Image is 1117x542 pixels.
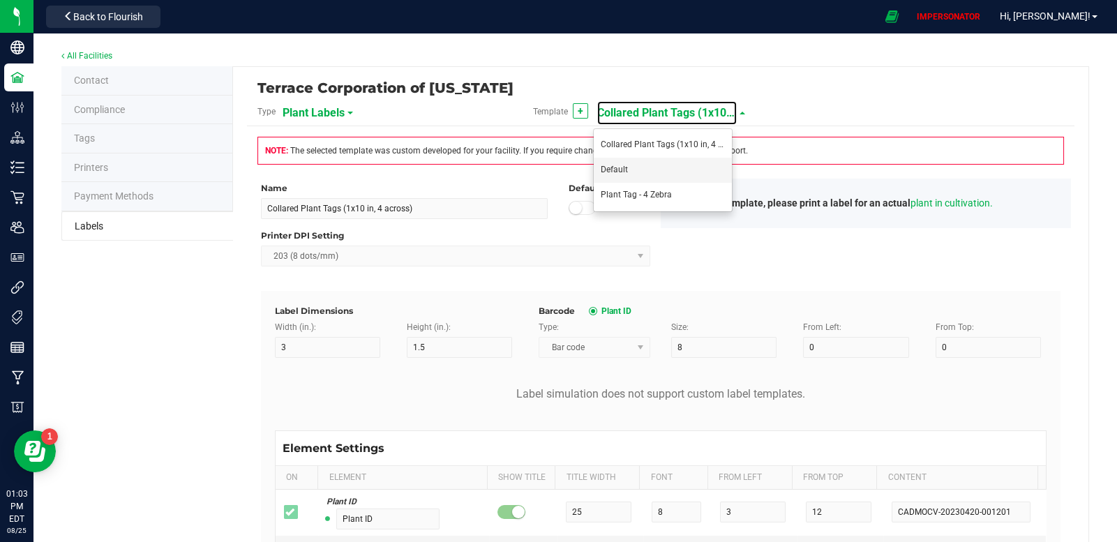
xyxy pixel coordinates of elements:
[601,190,672,200] span: Plant Tag - 4 Zebra
[639,466,707,490] th: Font
[539,305,1047,317] div: Barcode
[14,430,56,472] iframe: Resource center
[275,386,1047,402] div: Label simulation does not support custom label templates.
[911,10,986,23] p: IMPERSONATOR
[407,321,451,333] label: Height (in.):
[573,103,588,119] button: +
[803,321,841,333] label: From Left:
[597,306,631,317] span: Plant ID
[283,101,345,125] span: Plant Labels
[10,310,24,324] inline-svg: Tags
[327,495,440,509] div: Plant ID
[10,220,24,234] inline-svg: Users
[910,197,993,209] span: plant in cultivation.
[597,101,737,125] span: Collared Plant Tags (1x10 in, 4 across)
[569,182,650,195] div: Default
[573,103,588,119] submit-button: Add new template
[671,321,689,333] label: Size:
[792,466,876,490] th: From Top
[73,11,143,22] span: Back to Flourish
[257,76,788,100] div: Terrace Corporation of [US_STATE]
[6,488,27,525] p: 01:03 PM EDT
[336,509,440,529] input: Plant ID Example Value: CADMOCV-20230420-001201
[10,160,24,174] inline-svg: Inventory
[10,400,24,414] inline-svg: Billing
[74,162,108,173] span: Printers
[555,466,639,490] th: Title Width
[876,3,908,30] span: Open Ecommerce Menu
[46,6,160,28] button: Back to Flourish
[10,100,24,114] inline-svg: Configuration
[74,133,95,144] span: Tags
[327,512,336,525] span: Dynamic element
[276,466,318,490] th: On
[10,40,24,54] inline-svg: Company
[10,340,24,354] inline-svg: Reports
[257,100,276,123] span: Type
[671,197,993,209] span: To test this template, please print a label for an actual
[74,190,153,202] span: Payment Methods
[74,104,125,115] span: State Registry
[10,190,24,204] inline-svg: Retail
[283,106,345,119] a: Plant Labels
[317,466,487,490] th: Element
[74,75,109,86] span: Contact
[275,321,316,333] label: Width (in.):
[41,428,58,445] iframe: Resource center unread badge
[539,321,559,333] label: Type:
[261,182,548,195] div: Name
[533,100,568,123] span: Template
[601,140,746,149] span: Collared Plant Tags (1x10 in, 4 across)
[75,220,103,232] span: Label Maker
[6,525,27,536] p: 08/25
[10,70,24,84] inline-svg: Facilities
[10,370,24,384] inline-svg: Manufacturing
[597,106,737,119] a: Collared Plant Tags (1x10 in, 4 across)
[261,229,650,242] div: Printer DPI Setting
[10,250,24,264] inline-svg: User Roles
[578,105,583,116] span: +
[275,305,518,317] div: Label Dimensions
[487,466,555,490] th: Show Title
[10,280,24,294] inline-svg: Integrations
[876,466,1037,490] th: Content
[936,321,974,333] label: From Top:
[61,51,112,61] a: All Facilities
[707,466,792,490] th: From Left
[283,438,384,458] div: Element Settings
[10,130,24,144] inline-svg: Distribution
[258,143,755,158] span: The selected template was custom developed for your facility. If you require changes to it, pleas...
[601,165,628,174] span: Default
[1000,10,1090,22] span: Hi, [PERSON_NAME]!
